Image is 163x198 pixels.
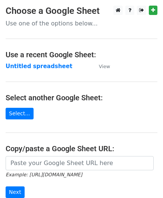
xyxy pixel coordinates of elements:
input: Paste your Google Sheet URL here [6,156,154,170]
small: Example: [URL][DOMAIN_NAME] [6,172,82,177]
p: Use one of the options below... [6,19,157,27]
small: View [99,64,110,69]
input: Next [6,186,25,198]
a: View [91,63,110,70]
h4: Copy/paste a Google Sheet URL: [6,144,157,153]
a: Select... [6,108,34,119]
h4: Select another Google Sheet: [6,93,157,102]
h4: Use a recent Google Sheet: [6,50,157,59]
a: Untitled spreadsheet [6,63,72,70]
h3: Choose a Google Sheet [6,6,157,16]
